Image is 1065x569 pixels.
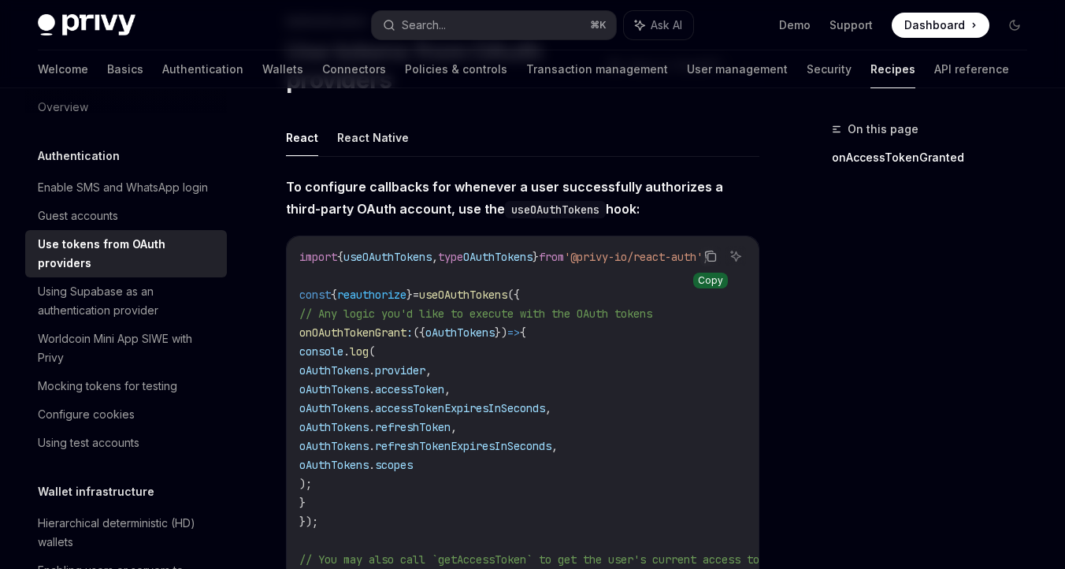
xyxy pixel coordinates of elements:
a: onAccessTokenGranted [832,145,1040,170]
span: oAuthTokens [299,382,369,396]
span: refreshTokenExpiresInSeconds [375,439,551,453]
span: useOAuthTokens [343,250,432,264]
span: : [406,325,413,340]
button: Copy the contents from the code block [700,246,721,266]
span: accessTokenExpiresInSeconds [375,401,545,415]
span: ( [369,344,375,359]
span: ⌘ K [590,19,607,32]
span: { [520,325,526,340]
button: Toggle dark mode [1002,13,1027,38]
span: . [369,420,375,434]
span: { [337,250,343,264]
a: Connectors [322,50,386,88]
span: = [413,288,419,302]
button: React Native [337,119,409,156]
strong: To configure callbacks for whenever a user successfully authorizes a third-party OAuth account, u... [286,179,723,217]
span: '@privy-io/react-auth' [564,250,703,264]
span: oAuthTokens [299,458,369,472]
a: Support [829,17,873,33]
span: scopes [375,458,413,472]
span: . [369,401,375,415]
span: reauthorize [337,288,406,302]
h5: Authentication [38,147,120,165]
span: type [438,250,463,264]
span: On this page [848,120,918,139]
a: Policies & controls [405,50,507,88]
div: Copy [693,273,728,288]
a: Recipes [870,50,915,88]
span: , [444,382,451,396]
div: Enable SMS and WhatsApp login [38,178,208,197]
div: Using test accounts [38,433,139,452]
div: Search... [402,16,446,35]
a: Mocking tokens for testing [25,372,227,400]
span: , [545,401,551,415]
a: Authentication [162,50,243,88]
span: useOAuthTokens [419,288,507,302]
span: Ask AI [651,17,682,33]
button: Search...⌘K [372,11,616,39]
a: Worldcoin Mini App SIWE with Privy [25,325,227,372]
span: // You may also call `getAccessToken` to get the user's current access token [299,552,778,567]
a: Welcome [38,50,88,88]
span: => [507,325,520,340]
span: refreshToken [375,420,451,434]
a: Hierarchical deterministic (HD) wallets [25,509,227,556]
a: Guest accounts [25,202,227,230]
a: Basics [107,50,143,88]
span: oAuthTokens [299,439,369,453]
div: Configure cookies [38,405,135,424]
span: ({ [413,325,425,340]
span: const [299,288,331,302]
span: provider [375,363,425,377]
div: Using Supabase as an authentication provider [38,282,217,320]
a: Use tokens from OAuth providers [25,230,227,277]
span: from [539,250,564,264]
img: dark logo [38,14,135,36]
span: } [532,250,539,264]
button: Ask AI [725,246,746,266]
a: API reference [934,50,1009,88]
span: , [432,250,438,264]
button: Ask AI [624,11,693,39]
a: Using Supabase as an authentication provider [25,277,227,325]
a: Security [807,50,852,88]
span: accessToken [375,382,444,396]
span: ({ [507,288,520,302]
a: Demo [779,17,811,33]
span: . [369,382,375,396]
span: Dashboard [904,17,965,33]
span: . [343,344,350,359]
span: oAuthTokens [299,401,369,415]
span: OAuthTokens [463,250,532,264]
div: Mocking tokens for testing [38,377,177,396]
span: { [331,288,337,302]
a: Enable SMS and WhatsApp login [25,173,227,202]
a: User management [687,50,788,88]
span: ); [299,477,312,491]
span: onOAuthTokenGrant [299,325,406,340]
code: useOAuthTokens [505,201,606,218]
div: Use tokens from OAuth providers [38,235,217,273]
span: // Any logic you'd like to execute with the OAuth tokens [299,307,652,321]
span: } [299,496,306,510]
span: oAuthTokens [425,325,495,340]
span: . [369,363,375,377]
span: } [406,288,413,302]
span: import [299,250,337,264]
a: Configure cookies [25,400,227,429]
button: React [286,119,318,156]
span: }); [299,515,318,529]
a: Dashboard [892,13,989,38]
span: . [369,458,375,472]
div: Guest accounts [38,206,118,225]
h5: Wallet infrastructure [38,482,154,501]
span: log [350,344,369,359]
a: Wallets [262,50,303,88]
span: , [425,363,432,377]
span: , [451,420,457,434]
span: . [369,439,375,453]
span: console [299,344,343,359]
span: , [551,439,558,453]
div: Worldcoin Mini App SIWE with Privy [38,329,217,367]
